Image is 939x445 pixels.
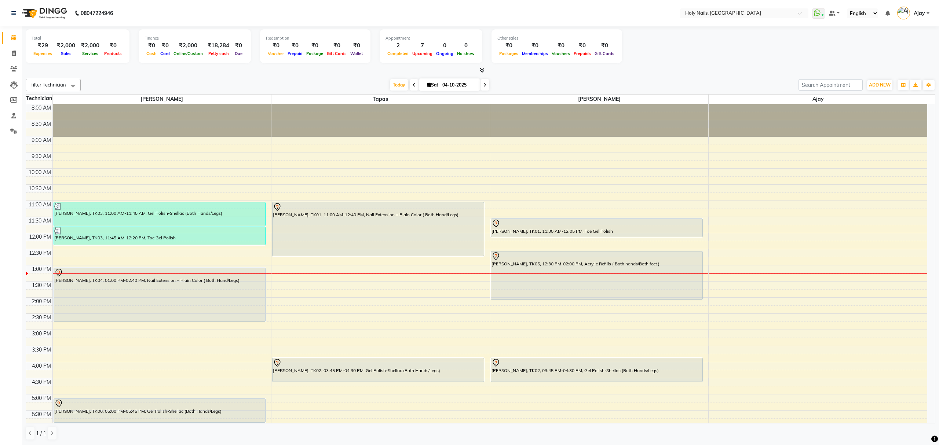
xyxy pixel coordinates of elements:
div: ₹0 [325,41,348,50]
div: 11:00 AM [27,201,52,209]
div: 8:00 AM [30,104,52,112]
div: [PERSON_NAME], TK03, 11:45 AM-12:20 PM, Toe Gel Polish [54,227,265,245]
span: Cash [145,51,158,56]
span: Completed [386,51,410,56]
div: ₹0 [145,41,158,50]
span: Tapas [271,95,490,104]
div: ₹0 [497,41,520,50]
span: Sales [59,51,73,56]
div: [PERSON_NAME], TK03, 11:00 AM-11:45 AM, Gel Polish-Shellac (Both Hands/Legs) [54,202,265,226]
div: Technician [26,95,52,102]
div: [PERSON_NAME], TK02, 03:45 PM-04:30 PM, Gel Polish-Shellac (Both Hands/Legs) [273,358,484,382]
span: ADD NEW [869,82,891,88]
div: Total [32,35,124,41]
div: 4:00 PM [30,362,52,370]
span: Services [80,51,100,56]
div: 0 [434,41,455,50]
span: Package [304,51,325,56]
div: [PERSON_NAME], TK01, 11:00 AM-12:40 PM, Nail Extension + Plain Color ( Both Hand/Legs) [273,202,484,256]
div: 7 [410,41,434,50]
span: [PERSON_NAME] [490,95,708,104]
div: 1:00 PM [30,265,52,273]
span: Petty cash [207,51,231,56]
span: [PERSON_NAME] [53,95,271,104]
span: No show [455,51,476,56]
div: 8:30 AM [30,120,52,128]
div: Other sales [497,35,616,41]
span: Wallet [348,51,365,56]
div: 3:30 PM [30,346,52,354]
div: ₹0 [593,41,616,50]
div: ₹2,000 [78,41,102,50]
span: Sat [425,82,440,88]
input: 2025-10-04 [440,80,477,91]
div: [PERSON_NAME], TK02, 03:45 PM-04:30 PM, Gel Polish-Shellac (Both Hands/Legs) [491,358,702,382]
span: Gift Cards [593,51,616,56]
div: 4:30 PM [30,378,52,386]
button: ADD NEW [867,80,892,90]
span: Upcoming [410,51,434,56]
b: 08047224946 [81,3,113,23]
span: Prepaids [572,51,593,56]
div: 10:30 AM [27,185,52,192]
div: ₹0 [158,41,172,50]
div: Appointment [386,35,476,41]
div: [PERSON_NAME], TK04, 01:00 PM-02:40 PM, Nail Extension + Plain Color ( Both Hand/Legs) [54,268,265,321]
span: Packages [497,51,520,56]
span: Prepaid [286,51,304,56]
img: logo [19,3,69,23]
input: Search Appointment [799,79,863,91]
div: ₹0 [232,41,245,50]
div: ₹0 [286,41,304,50]
div: 1:30 PM [30,282,52,289]
div: ₹29 [32,41,54,50]
div: ₹0 [550,41,572,50]
span: Online/Custom [172,51,205,56]
span: Today [390,79,408,91]
span: 1 / 1 [36,430,46,437]
div: ₹18,284 [205,41,232,50]
div: 9:30 AM [30,152,52,160]
span: Vouchers [550,51,572,56]
div: [PERSON_NAME], TK01, 11:30 AM-12:05 PM, Toe Gel Polish [491,219,702,237]
div: ₹2,000 [54,41,78,50]
div: 2:30 PM [30,314,52,321]
div: ₹0 [348,41,365,50]
span: Expenses [32,51,54,56]
div: ₹0 [572,41,593,50]
div: 0 [455,41,476,50]
div: 2:00 PM [30,298,52,305]
div: ₹0 [520,41,550,50]
div: [PERSON_NAME], TK06, 05:00 PM-05:45 PM, Gel Polish-Shellac (Both Hands/Legs) [54,399,265,422]
div: ₹0 [266,41,286,50]
div: ₹2,000 [172,41,205,50]
div: Redemption [266,35,365,41]
div: 2 [386,41,410,50]
span: Voucher [266,51,286,56]
div: 12:30 PM [28,249,52,257]
span: Memberships [520,51,550,56]
div: Finance [145,35,245,41]
div: 11:30 AM [27,217,52,225]
div: ₹0 [102,41,124,50]
img: Ajay [897,7,910,19]
span: Ongoing [434,51,455,56]
div: ₹0 [304,41,325,50]
div: [PERSON_NAME], TK05, 12:30 PM-02:00 PM, Acrylic Refills ( Both hands/Both feet ) [491,251,702,299]
span: Card [158,51,172,56]
span: Gift Cards [325,51,348,56]
div: 5:00 PM [30,394,52,402]
div: 3:00 PM [30,330,52,338]
div: 9:00 AM [30,136,52,144]
span: Ajay [914,10,925,17]
span: Filter Technician [30,82,66,88]
span: Ajay [709,95,927,104]
div: 12:00 PM [28,233,52,241]
span: Due [233,51,244,56]
span: Products [102,51,124,56]
div: 5:30 PM [30,411,52,418]
div: 10:00 AM [27,169,52,176]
